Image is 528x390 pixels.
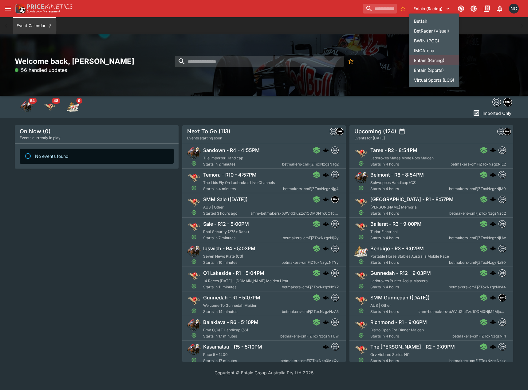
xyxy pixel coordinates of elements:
li: IMGArena [409,45,459,55]
li: BWIN (POC) [409,36,459,45]
li: BetRadar (Visual) [409,26,459,36]
li: Betfair [409,16,459,26]
li: Entain (Sports) [409,65,459,75]
li: Entain (Racing) [409,55,459,65]
li: Virtual Sports (LCG) [409,75,459,85]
